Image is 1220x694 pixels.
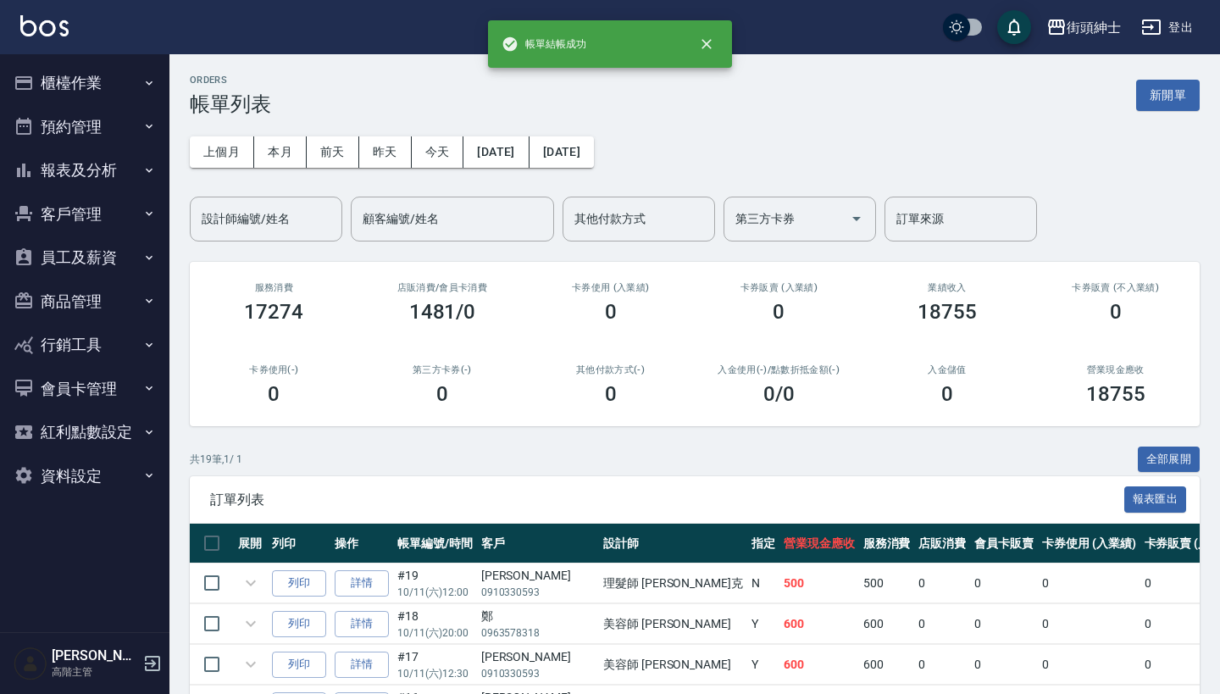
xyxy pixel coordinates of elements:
[1038,604,1140,644] td: 0
[970,645,1038,685] td: 0
[20,15,69,36] img: Logo
[393,645,477,685] td: #17
[393,604,477,644] td: #18
[1038,564,1140,603] td: 0
[546,282,674,293] h2: 卡券使用 (入業績)
[190,75,271,86] h2: ORDERS
[190,136,254,168] button: 上個月
[884,364,1012,375] h2: 入金儲值
[7,410,163,454] button: 紅利點數設定
[1051,364,1179,375] h2: 營業現金應收
[436,382,448,406] h3: 0
[7,236,163,280] button: 員工及薪資
[779,604,859,644] td: 600
[914,604,970,644] td: 0
[210,364,338,375] h2: 卡券使用(-)
[970,604,1038,644] td: 0
[1110,300,1122,324] h3: 0
[379,364,507,375] h2: 第三方卡券(-)
[393,564,477,603] td: #19
[359,136,412,168] button: 昨天
[914,564,970,603] td: 0
[1038,645,1140,685] td: 0
[244,300,303,324] h3: 17274
[7,367,163,411] button: 會員卡管理
[481,625,595,641] p: 0963578318
[859,564,915,603] td: 500
[52,647,138,664] h5: [PERSON_NAME]
[335,652,389,678] a: 詳情
[335,611,389,637] a: 詳情
[397,625,473,641] p: 10/11 (六) 20:00
[481,608,595,625] div: 鄭
[715,364,843,375] h2: 入金使用(-) /點數折抵金額(-)
[859,524,915,564] th: 服務消費
[747,524,779,564] th: 指定
[379,282,507,293] h2: 店販消費 /會員卡消費
[412,136,464,168] button: 今天
[7,148,163,192] button: 報表及分析
[599,524,747,564] th: 設計師
[409,300,476,324] h3: 1481/0
[914,645,970,685] td: 0
[234,524,268,564] th: 展開
[14,647,47,680] img: Person
[477,524,599,564] th: 客戶
[397,666,473,681] p: 10/11 (六) 12:30
[859,645,915,685] td: 600
[1124,491,1187,507] a: 報表匯出
[330,524,393,564] th: 操作
[463,136,529,168] button: [DATE]
[599,604,747,644] td: 美容師 [PERSON_NAME]
[481,648,595,666] div: [PERSON_NAME]
[970,564,1038,603] td: 0
[52,664,138,680] p: 高階主管
[914,524,970,564] th: 店販消費
[605,382,617,406] h3: 0
[747,604,779,644] td: Y
[7,454,163,498] button: 資料設定
[599,645,747,685] td: 美容師 [PERSON_NAME]
[1136,80,1200,111] button: 新開單
[210,491,1124,508] span: 訂單列表
[254,136,307,168] button: 本月
[481,666,595,681] p: 0910330593
[1124,486,1187,513] button: 報表匯出
[7,61,163,105] button: 櫃檯作業
[970,524,1038,564] th: 會員卡販賣
[918,300,977,324] h3: 18755
[599,564,747,603] td: 理髮師 [PERSON_NAME]克
[605,300,617,324] h3: 0
[268,524,330,564] th: 列印
[190,452,242,467] p: 共 19 筆, 1 / 1
[393,524,477,564] th: 帳單編號/時間
[272,570,326,597] button: 列印
[1138,447,1201,473] button: 全部展開
[747,564,779,603] td: N
[859,604,915,644] td: 600
[1134,12,1200,43] button: 登出
[715,282,843,293] h2: 卡券販賣 (入業績)
[1086,382,1145,406] h3: 18755
[747,645,779,685] td: Y
[546,364,674,375] h2: 其他付款方式(-)
[884,282,1012,293] h2: 業績收入
[941,382,953,406] h3: 0
[7,323,163,367] button: 行銷工具
[210,282,338,293] h3: 服務消費
[481,567,595,585] div: [PERSON_NAME]
[843,205,870,232] button: Open
[1067,17,1121,38] div: 街頭紳士
[763,382,795,406] h3: 0 /0
[307,136,359,168] button: 前天
[335,570,389,597] a: 詳情
[272,611,326,637] button: 列印
[530,136,594,168] button: [DATE]
[1136,86,1200,103] a: 新開單
[190,92,271,116] h3: 帳單列表
[268,382,280,406] h3: 0
[688,25,725,63] button: close
[1051,282,1179,293] h2: 卡券販賣 (不入業績)
[779,524,859,564] th: 營業現金應收
[779,645,859,685] td: 600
